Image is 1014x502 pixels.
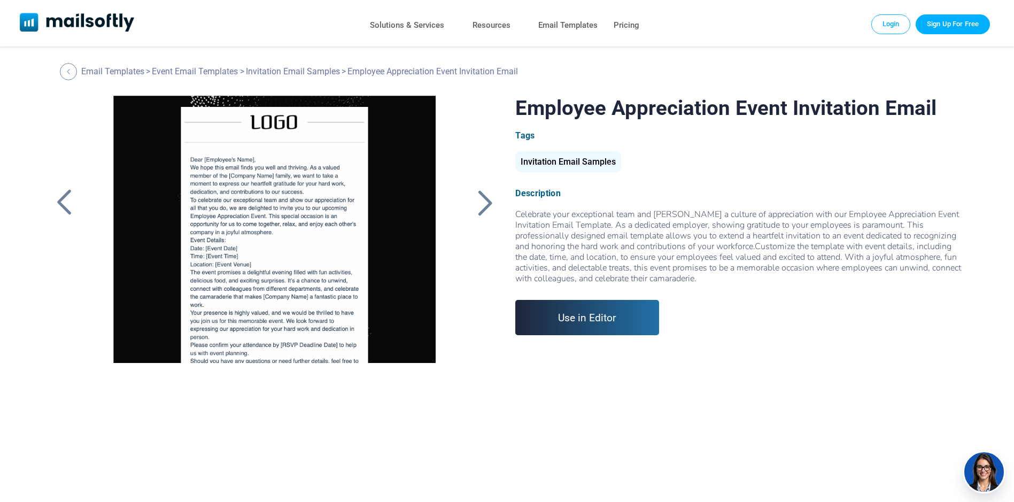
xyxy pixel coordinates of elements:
a: Email Templates [538,18,598,33]
a: Back [51,189,78,217]
a: Trial [916,14,990,34]
div: Celebrate your exceptional team and [PERSON_NAME] a culture of appreciation with our Employee App... [515,209,963,284]
h1: Employee Appreciation Event Invitation Email [515,96,963,120]
a: Invitation Email Samples [515,161,621,166]
a: Use in Editor [515,300,659,335]
a: Solutions & Services [370,18,444,33]
a: Resources [473,18,510,33]
a: Employee Appreciation Event Invitation Email [96,96,454,363]
a: Mailsoftly [20,13,135,34]
a: Back [60,63,80,80]
a: Invitation Email Samples [246,66,340,76]
a: Pricing [614,18,639,33]
a: Login [871,14,911,34]
a: Email Templates [81,66,144,76]
a: Back [471,189,498,217]
div: Invitation Email Samples [515,151,621,172]
div: Description [515,188,963,198]
a: Event Email Templates [152,66,238,76]
div: Tags [515,130,963,141]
